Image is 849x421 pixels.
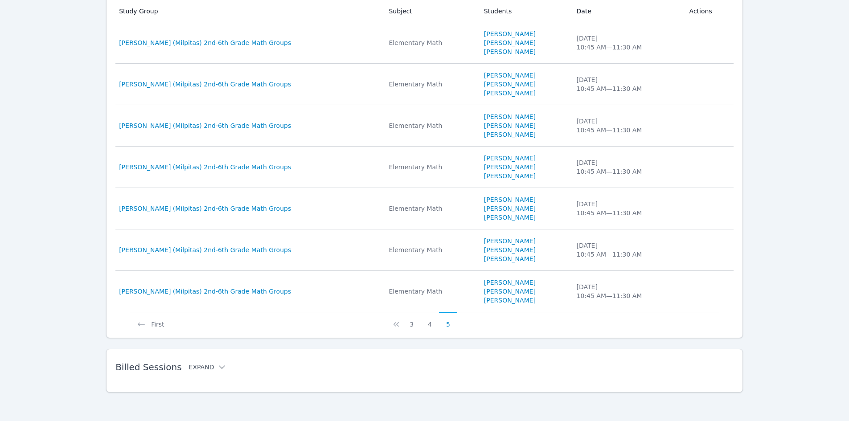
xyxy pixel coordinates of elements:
[484,112,536,121] a: [PERSON_NAME]
[577,241,679,259] div: [DATE] 10:45 AM — 11:30 AM
[119,121,291,130] a: [PERSON_NAME] (Milpitas) 2nd-6th Grade Math Groups
[119,80,291,89] a: [PERSON_NAME] (Milpitas) 2nd-6th Grade Math Groups
[484,80,536,89] a: [PERSON_NAME]
[571,0,684,22] th: Date
[119,204,291,213] a: [PERSON_NAME] (Milpitas) 2nd-6th Grade Math Groups
[484,29,536,38] a: [PERSON_NAME]
[484,38,536,47] a: [PERSON_NAME]
[119,163,291,172] a: [PERSON_NAME] (Milpitas) 2nd-6th Grade Math Groups
[389,80,473,89] div: Elementary Math
[115,229,734,271] tr: [PERSON_NAME] (Milpitas) 2nd-6th Grade Math GroupsElementary Math[PERSON_NAME][PERSON_NAME][PERSO...
[484,163,536,172] a: [PERSON_NAME]
[119,287,291,296] a: [PERSON_NAME] (Milpitas) 2nd-6th Grade Math Groups
[484,278,536,287] a: [PERSON_NAME]
[577,158,679,176] div: [DATE] 10:45 AM — 11:30 AM
[389,204,473,213] div: Elementary Math
[484,172,536,180] a: [PERSON_NAME]
[115,362,181,372] span: Billed Sessions
[484,121,536,130] a: [PERSON_NAME]
[115,188,734,229] tr: [PERSON_NAME] (Milpitas) 2nd-6th Grade Math GroupsElementary Math[PERSON_NAME][PERSON_NAME][PERSO...
[479,0,571,22] th: Students
[484,195,536,204] a: [PERSON_NAME]
[115,105,734,147] tr: [PERSON_NAME] (Milpitas) 2nd-6th Grade Math GroupsElementary Math[PERSON_NAME][PERSON_NAME][PERSO...
[684,0,734,22] th: Actions
[383,0,478,22] th: Subject
[389,163,473,172] div: Elementary Math
[130,312,171,329] button: First
[389,287,473,296] div: Elementary Math
[484,254,536,263] a: [PERSON_NAME]
[484,237,536,245] a: [PERSON_NAME]
[484,130,536,139] a: [PERSON_NAME]
[484,71,536,80] a: [PERSON_NAME]
[484,47,536,56] a: [PERSON_NAME]
[421,312,439,329] button: 4
[484,154,536,163] a: [PERSON_NAME]
[577,200,679,217] div: [DATE] 10:45 AM — 11:30 AM
[484,296,536,305] a: [PERSON_NAME]
[439,312,457,329] button: 5
[119,245,291,254] a: [PERSON_NAME] (Milpitas) 2nd-6th Grade Math Groups
[115,271,734,312] tr: [PERSON_NAME] (Milpitas) 2nd-6th Grade Math GroupsElementary Math[PERSON_NAME][PERSON_NAME][PERSO...
[389,245,473,254] div: Elementary Math
[115,147,734,188] tr: [PERSON_NAME] (Milpitas) 2nd-6th Grade Math GroupsElementary Math[PERSON_NAME][PERSON_NAME][PERSO...
[484,287,536,296] a: [PERSON_NAME]
[115,0,383,22] th: Study Group
[115,64,734,105] tr: [PERSON_NAME] (Milpitas) 2nd-6th Grade Math GroupsElementary Math[PERSON_NAME][PERSON_NAME][PERSO...
[389,38,473,47] div: Elementary Math
[484,204,536,213] a: [PERSON_NAME]
[402,312,421,329] button: 3
[484,213,536,222] a: [PERSON_NAME]
[577,75,679,93] div: [DATE] 10:45 AM — 11:30 AM
[119,38,291,47] a: [PERSON_NAME] (Milpitas) 2nd-6th Grade Math Groups
[577,34,679,52] div: [DATE] 10:45 AM — 11:30 AM
[577,282,679,300] div: [DATE] 10:45 AM — 11:30 AM
[115,22,734,64] tr: [PERSON_NAME] (Milpitas) 2nd-6th Grade Math GroupsElementary Math[PERSON_NAME][PERSON_NAME][PERSO...
[484,245,536,254] a: [PERSON_NAME]
[189,363,227,372] button: Expand
[484,89,536,98] a: [PERSON_NAME]
[389,121,473,130] div: Elementary Math
[577,117,679,135] div: [DATE] 10:45 AM — 11:30 AM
